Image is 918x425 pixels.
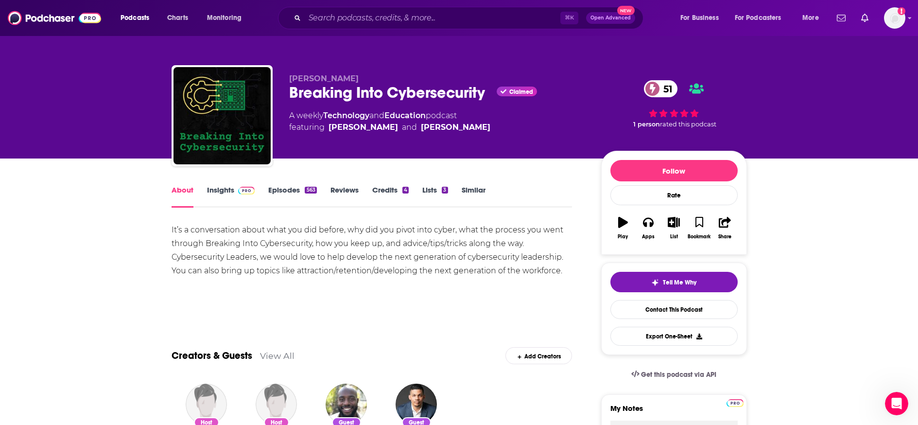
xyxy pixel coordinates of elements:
a: Episodes563 [268,185,316,208]
button: open menu [674,10,731,26]
button: open menu [728,10,796,26]
img: Chris Foulon [186,384,227,425]
button: Open AdvancedNew [586,12,635,24]
img: User Profile [884,7,905,29]
button: Bookmark [687,211,712,246]
span: Charts [167,11,188,25]
a: Chris Foulon [329,122,398,133]
a: Get this podcast via API [624,363,725,387]
a: Contact This Podcast [610,300,738,319]
span: 1 person [633,121,660,128]
div: 563 [305,187,316,194]
div: Search podcasts, credits, & more... [287,7,653,29]
a: Pro website [727,398,744,407]
button: Follow [610,160,738,181]
div: Rate [610,185,738,205]
span: For Business [680,11,719,25]
span: Tell Me Why [663,279,696,286]
div: Apps [642,234,655,240]
span: Get this podcast via API [641,371,716,379]
span: featuring [289,122,490,133]
div: A weekly podcast [289,110,490,133]
div: Add Creators [505,347,572,364]
div: Play [618,234,628,240]
button: open menu [796,10,831,26]
span: rated this podcast [660,121,716,128]
a: 51 [644,80,677,97]
div: 4 [402,187,409,194]
div: 51 1 personrated this podcast [601,74,747,134]
button: tell me why sparkleTell Me Why [610,272,738,292]
button: open menu [114,10,162,26]
button: Export One-Sheet [610,327,738,346]
span: [PERSON_NAME] [289,74,359,83]
button: Play [610,211,636,246]
span: Monitoring [207,11,242,25]
span: Logged in as mckenziesemrau [884,7,905,29]
span: and [402,122,417,133]
a: Renee Small [421,122,490,133]
span: New [617,6,635,15]
span: Podcasts [121,11,149,25]
input: Search podcasts, credits, & more... [305,10,560,26]
svg: Add a profile image [898,7,905,15]
a: Technology [323,111,369,120]
span: Open Advanced [590,16,631,20]
span: ⌘ K [560,12,578,24]
div: Share [718,234,731,240]
div: It’s a conversation about what you did before, why did you pivot into cyber, what the process you... [172,223,572,278]
span: More [802,11,819,25]
button: Apps [636,211,661,246]
img: Ronald Eddings [326,384,367,425]
a: About [172,185,193,208]
img: Chris Cochran [396,384,437,425]
a: Show notifications dropdown [857,10,872,26]
button: Show profile menu [884,7,905,29]
a: Show notifications dropdown [833,10,849,26]
a: Creators & Guests [172,350,252,362]
a: Charts [161,10,194,26]
button: Share [712,211,737,246]
a: View All [260,351,294,361]
img: Podchaser - Follow, Share and Rate Podcasts [8,9,101,27]
a: Similar [462,185,485,208]
a: Lists3 [422,185,448,208]
img: Renee Small [256,384,297,425]
a: Reviews [330,185,359,208]
iframe: Intercom live chat [885,392,908,415]
div: 3 [442,187,448,194]
img: tell me why sparkle [651,279,659,286]
a: Education [384,111,426,120]
button: List [661,211,686,246]
a: Credits4 [372,185,409,208]
span: Claimed [509,89,533,94]
img: Podchaser Pro [238,187,255,195]
div: Bookmark [688,234,710,240]
img: Podchaser Pro [727,399,744,407]
span: 51 [654,80,677,97]
label: My Notes [610,404,738,421]
div: List [670,234,678,240]
img: Breaking Into Cybersecurity [173,67,271,164]
a: InsightsPodchaser Pro [207,185,255,208]
button: open menu [200,10,254,26]
span: For Podcasters [735,11,781,25]
span: and [369,111,384,120]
